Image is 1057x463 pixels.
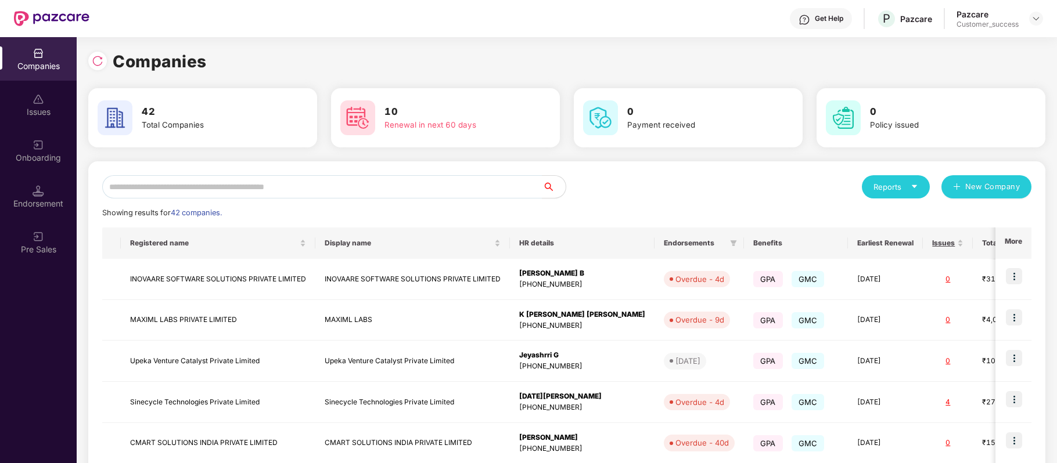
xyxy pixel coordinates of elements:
[982,238,1031,248] span: Total Premium
[33,48,44,59] img: svg+xml;base64,PHN2ZyBpZD0iQ29tcGFuaWVzIiB4bWxucz0iaHR0cDovL3d3dy53My5vcmcvMjAwMC9zdmciIHdpZHRoPS...
[995,227,1031,259] th: More
[982,314,1040,325] div: ₹4,01,884.4
[870,104,1007,120] h3: 0
[14,11,89,26] img: New Pazcare Logo
[932,356,963,367] div: 0
[982,397,1040,408] div: ₹27,46,657.68
[130,238,297,248] span: Registered name
[941,175,1031,198] button: plusNew Company
[982,437,1040,448] div: ₹15,47,686.82
[1006,268,1022,284] img: icon
[121,227,315,259] th: Registered name
[92,55,103,67] img: svg+xml;base64,PHN2ZyBpZD0iUmVsb2FkLTMyeDMyIiB4bWxucz0iaHR0cDovL3d3dy53My5vcmcvMjAwMC9zdmciIHdpZH...
[753,394,783,410] span: GPA
[848,300,923,341] td: [DATE]
[675,437,729,448] div: Overdue - 40d
[965,181,1020,193] span: New Company
[315,382,510,423] td: Sinecycle Technologies Private Limited
[957,20,1019,29] div: Customer_success
[753,435,783,451] span: GPA
[340,100,375,135] img: svg+xml;base64,PHN2ZyB4bWxucz0iaHR0cDovL3d3dy53My5vcmcvMjAwMC9zdmciIHdpZHRoPSI2MCIgaGVpZ2h0PSI2MC...
[826,100,861,135] img: svg+xml;base64,PHN2ZyB4bWxucz0iaHR0cDovL3d3dy53My5vcmcvMjAwMC9zdmciIHdpZHRoPSI2MCIgaGVpZ2h0PSI2MC...
[519,361,645,372] div: [PHONE_NUMBER]
[792,271,825,287] span: GMC
[1031,14,1041,23] img: svg+xml;base64,PHN2ZyBpZD0iRHJvcGRvd24tMzJ4MzIiIHhtbG5zPSJodHRwOi8vd3d3LnczLm9yZy8yMDAwL3N2ZyIgd2...
[519,350,645,361] div: Jeyashrri G
[932,397,963,408] div: 4
[792,312,825,328] span: GMC
[982,274,1040,285] div: ₹31,50,715.64
[932,314,963,325] div: 0
[792,353,825,369] span: GMC
[982,356,1040,367] div: ₹10,09,254
[753,353,783,369] span: GPA
[510,227,655,259] th: HR details
[519,268,645,279] div: [PERSON_NAME] B
[583,100,618,135] img: svg+xml;base64,PHN2ZyB4bWxucz0iaHR0cDovL3d3dy53My5vcmcvMjAwMC9zdmciIHdpZHRoPSI2MCIgaGVpZ2h0PSI2MC...
[325,238,492,248] span: Display name
[728,236,739,250] span: filter
[870,119,1007,131] div: Policy issued
[753,271,783,287] span: GPA
[33,139,44,151] img: svg+xml;base64,PHN2ZyB3aWR0aD0iMjAiIGhlaWdodD0iMjAiIHZpZXdCb3g9IjAgMCAyMCAyMCIgZmlsbD0ibm9uZSIgeG...
[627,104,764,120] h3: 0
[519,309,645,320] div: K [PERSON_NAME] [PERSON_NAME]
[102,208,222,217] span: Showing results for
[675,273,724,285] div: Overdue - 4d
[1006,391,1022,407] img: icon
[1006,350,1022,366] img: icon
[519,391,645,402] div: [DATE][PERSON_NAME]
[315,259,510,300] td: INOVAARE SOFTWARE SOLUTIONS PRIVATE LIMITED
[932,238,955,248] span: Issues
[33,185,44,197] img: svg+xml;base64,PHN2ZyB3aWR0aD0iMTQuNSIgaGVpZ2h0PSIxNC41IiB2aWV3Qm94PSIwIDAgMTYgMTYiIGZpbGw9Im5vbm...
[848,227,923,259] th: Earliest Renewal
[675,314,724,325] div: Overdue - 9d
[923,227,973,259] th: Issues
[315,341,510,382] td: Upeka Venture Catalyst Private Limited
[1006,432,1022,448] img: icon
[33,93,44,105] img: svg+xml;base64,PHN2ZyBpZD0iSXNzdWVzX2Rpc2FibGVkIiB4bWxucz0iaHR0cDovL3d3dy53My5vcmcvMjAwMC9zdmciIH...
[973,227,1049,259] th: Total Premium
[675,355,700,367] div: [DATE]
[911,183,918,190] span: caret-down
[384,119,522,131] div: Renewal in next 60 days
[953,183,961,192] span: plus
[315,300,510,341] td: MAXIML LABS
[315,227,510,259] th: Display name
[848,382,923,423] td: [DATE]
[121,382,315,423] td: Sinecycle Technologies Private Limited
[799,14,810,26] img: svg+xml;base64,PHN2ZyBpZD0iSGVscC0zMngzMiIgeG1sbnM9Imh0dHA6Ly93d3cudzMub3JnLzIwMDAvc3ZnIiB3aWR0aD...
[900,13,932,24] div: Pazcare
[664,238,725,248] span: Endorsements
[675,396,724,408] div: Overdue - 4d
[932,437,963,448] div: 0
[121,300,315,341] td: MAXIML LABS PRIVATE LIMITED
[815,14,843,23] div: Get Help
[171,208,222,217] span: 42 companies.
[848,259,923,300] td: [DATE]
[519,432,645,443] div: [PERSON_NAME]
[873,181,918,193] div: Reports
[932,274,963,285] div: 0
[957,9,1019,20] div: Pazcare
[519,443,645,454] div: [PHONE_NUMBER]
[384,104,522,120] h3: 10
[744,227,848,259] th: Benefits
[519,320,645,331] div: [PHONE_NUMBER]
[730,240,737,247] span: filter
[753,312,783,328] span: GPA
[542,182,566,191] span: search
[627,119,764,131] div: Payment received
[98,100,132,135] img: svg+xml;base64,PHN2ZyB4bWxucz0iaHR0cDovL3d3dy53My5vcmcvMjAwMC9zdmciIHdpZHRoPSI2MCIgaGVpZ2h0PSI2MC...
[142,119,279,131] div: Total Companies
[519,402,645,413] div: [PHONE_NUMBER]
[542,175,566,198] button: search
[142,104,279,120] h3: 42
[113,49,207,74] h1: Companies
[121,341,315,382] td: Upeka Venture Catalyst Private Limited
[792,394,825,410] span: GMC
[33,231,44,243] img: svg+xml;base64,PHN2ZyB3aWR0aD0iMjAiIGhlaWdodD0iMjAiIHZpZXdCb3g9IjAgMCAyMCAyMCIgZmlsbD0ibm9uZSIgeG...
[883,12,890,26] span: P
[519,279,645,290] div: [PHONE_NUMBER]
[848,341,923,382] td: [DATE]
